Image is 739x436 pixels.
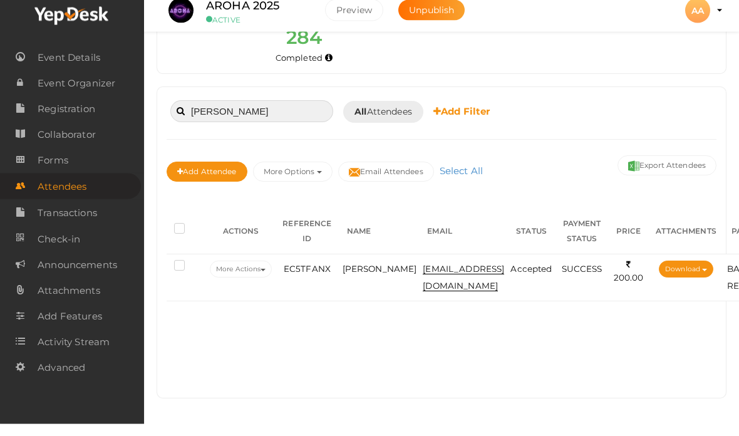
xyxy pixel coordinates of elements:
[325,11,383,33] button: Preview
[38,134,96,159] span: Collaborator
[338,174,434,194] button: Email Attendees
[562,276,602,286] span: SUCCESS
[420,221,507,267] th: EMAIL
[38,341,110,366] span: Activity Stream
[614,272,644,295] span: 200.00
[276,65,323,75] span: Completed
[38,290,100,315] span: Attachments
[286,38,322,61] span: 284
[433,118,490,130] b: Add Filter
[510,276,552,286] span: Accepted
[409,16,454,28] span: Unpublish
[325,67,333,74] i: Accepted and completed payment succesfully
[659,273,713,290] button: Download
[38,83,115,108] span: Event Organizer
[167,174,247,194] button: Add Attendee
[339,221,420,267] th: NAME
[253,174,333,194] button: More Options
[556,221,609,267] th: PAYMENT STATUS
[207,221,275,267] th: ACTIONS
[168,10,194,35] img: UG3MQEGT_small.jpeg
[38,108,95,133] span: Registration
[38,57,100,82] span: Event Details
[206,9,279,27] label: AROHA 2025
[609,221,649,267] th: PRICE
[284,276,331,286] span: EC5TFANX
[618,168,716,188] button: Export Attendees
[681,9,714,36] button: AA
[349,179,360,190] img: mail-filled.svg
[38,264,117,289] span: Announcements
[38,186,86,211] span: Attendees
[685,10,710,35] div: AA
[648,221,724,267] th: ATTACHMENTS
[38,367,85,392] span: Advanced
[628,173,639,184] img: excel.svg
[38,160,68,185] span: Forms
[282,231,331,256] span: REFERENCE ID
[685,17,710,28] profile-pic: AA
[38,239,80,264] span: Check-in
[343,276,417,286] span: [PERSON_NAME]
[437,177,486,189] a: Select All
[507,221,555,267] th: STATUS
[398,12,465,33] button: Unpublish
[170,113,333,135] input: Search attendee
[354,118,412,131] span: Attendees
[354,118,366,130] b: All
[210,273,272,290] button: More Actions
[38,316,102,341] span: Add Features
[38,212,97,237] span: Transactions
[206,27,306,36] small: ACTIVE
